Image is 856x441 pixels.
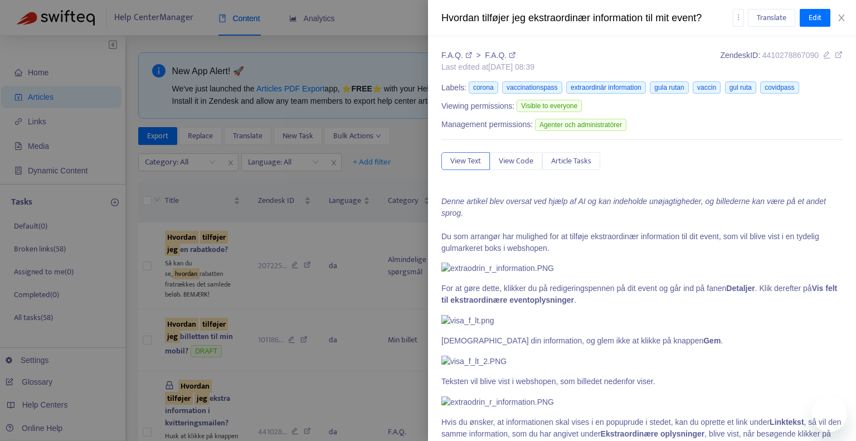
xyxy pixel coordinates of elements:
[566,81,646,94] span: extraordinär information
[837,13,846,22] span: close
[441,197,826,217] i: Denne artikel blev oversat ved hjælp af AI og kan indeholde unøjagtigheder, og billederne kan vær...
[469,81,498,94] span: corona
[441,50,534,61] div: >
[703,336,721,345] strong: Gem
[441,152,490,170] button: View Text
[762,51,819,60] span: 4410278867090
[441,11,733,26] div: Hvordan tilføjer jeg ekstraordinær information til mit event?
[502,81,562,94] span: vaccinationspass
[441,396,554,408] img: extraodrin_r_information.PNG
[441,335,843,347] p: [DEMOGRAPHIC_DATA] din information, og glem ikke at klikke på knappen .
[441,231,843,254] p: Du som arrangør har mulighed for at tilføje ekstraordinær information til dit event, som vil bliv...
[834,13,849,23] button: Close
[441,82,466,94] span: Labels:
[441,51,474,60] a: F.A.Q.
[757,12,786,24] span: Translate
[770,418,804,427] strong: Linktekst
[517,100,582,112] span: Visible to everyone
[726,284,755,293] strong: Detaljer
[535,119,626,131] span: Agenter och administratörer
[441,263,554,274] img: extraodrin_r_information.PNG
[450,155,481,167] span: View Text
[735,13,742,21] span: more
[441,376,843,387] p: Teksten vil blive vist i webshopen, som billedet nedenfor viser.
[542,152,600,170] button: Article Tasks
[693,81,721,94] span: vaccin
[733,9,744,27] button: more
[441,61,534,73] div: Last edited at [DATE] 08:39
[441,100,514,112] span: Viewing permissions:
[490,152,542,170] button: View Code
[485,51,515,60] a: F.A.Q.
[441,356,507,367] img: visa_f_lt_2.PNG
[499,155,533,167] span: View Code
[441,315,494,327] img: visa_f_lt.png
[601,429,705,438] strong: Ekstraordinære oplysninger
[441,119,533,130] span: Management permissions:
[441,283,843,306] p: For at gøre dette, klikker du på redigeringspennen på dit event og går ind på fanen . Klik dereft...
[551,155,591,167] span: Article Tasks
[809,12,821,24] span: Edit
[748,9,795,27] button: Translate
[720,50,843,73] div: Zendesk ID:
[811,396,847,432] iframe: Knap til at åbne messaging-vindue
[800,9,830,27] button: Edit
[760,81,799,94] span: covidpass
[725,81,756,94] span: gul ruta
[650,81,688,94] span: gula rutan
